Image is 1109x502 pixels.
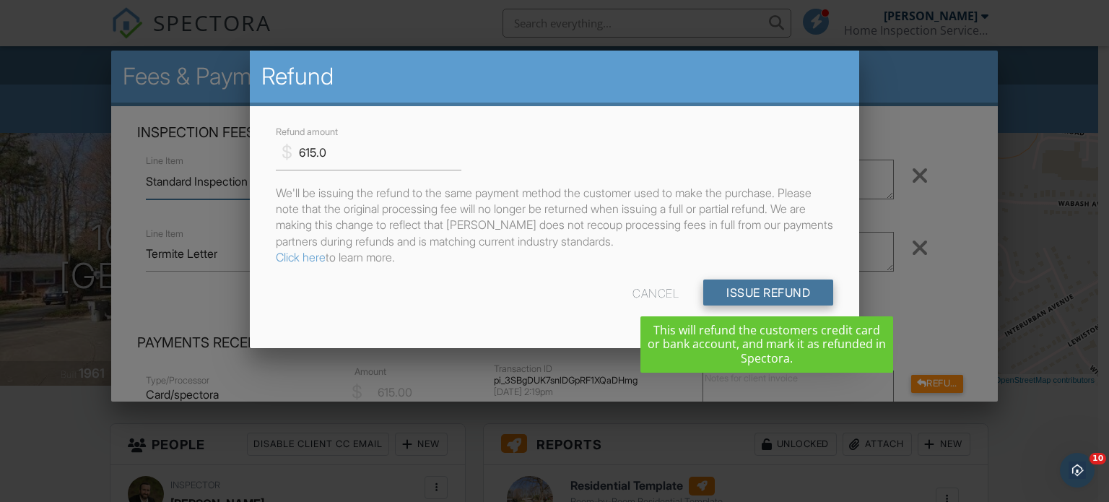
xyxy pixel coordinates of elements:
[276,250,326,264] a: Click here
[282,140,292,165] div: $
[276,185,834,266] p: We'll be issuing the refund to the same payment method the customer used to make the purchase. Pl...
[1060,453,1095,488] iframe: Intercom live chat
[1090,453,1106,464] span: 10
[703,280,833,306] input: Issue Refund
[276,126,338,139] label: Refund amount
[632,280,679,306] div: Cancel
[261,62,848,91] h2: Refund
